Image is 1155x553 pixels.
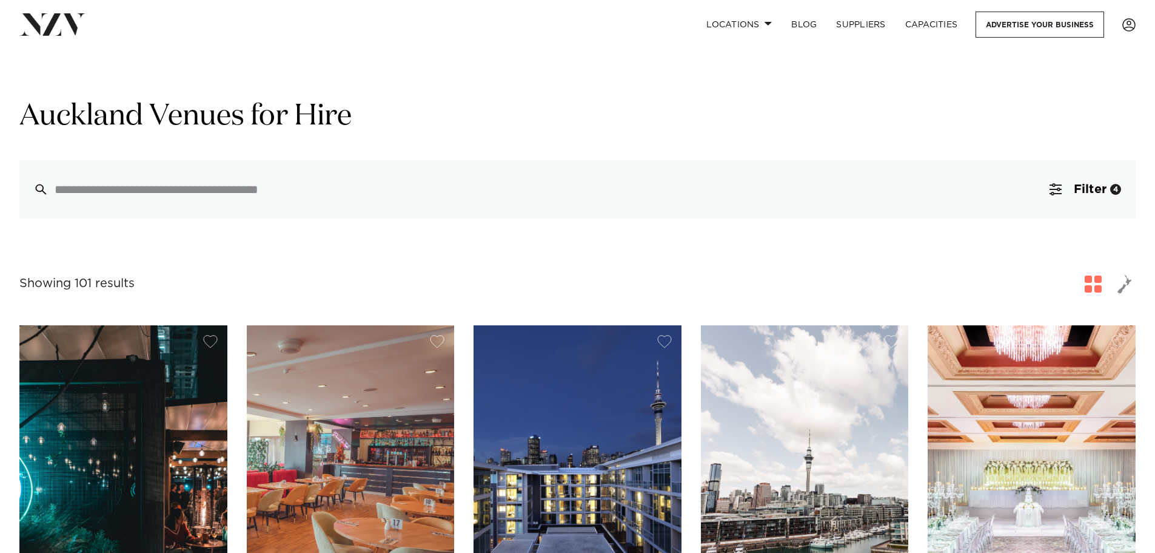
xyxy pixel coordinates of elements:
[19,13,85,35] img: nzv-logo.png
[782,12,826,38] a: BLOG
[19,274,135,293] div: Showing 101 results
[1074,183,1106,195] span: Filter
[697,12,782,38] a: Locations
[1110,184,1121,195] div: 4
[976,12,1104,38] a: Advertise your business
[1035,160,1136,219] button: Filter4
[896,12,968,38] a: Capacities
[19,98,1136,136] h1: Auckland Venues for Hire
[826,12,895,38] a: SUPPLIERS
